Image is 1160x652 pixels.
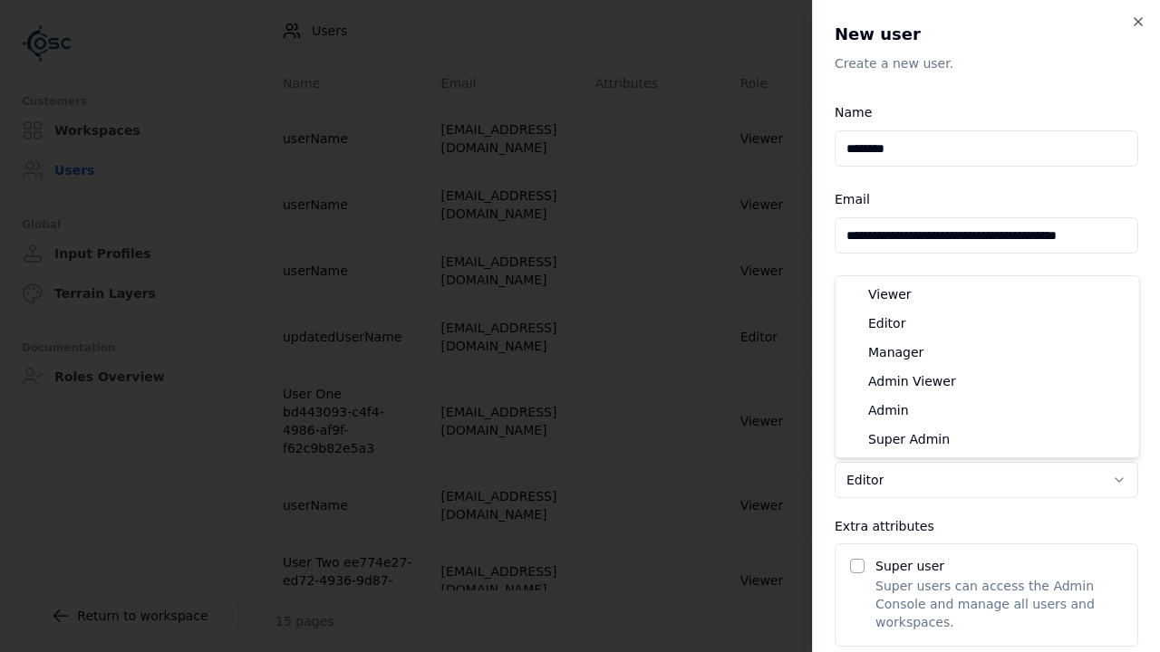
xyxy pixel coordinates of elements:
span: Manager [868,343,923,361]
span: Admin [868,401,909,419]
span: Viewer [868,285,912,303]
span: Super Admin [868,430,950,448]
span: Admin Viewer [868,372,956,390]
span: Editor [868,314,905,332]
